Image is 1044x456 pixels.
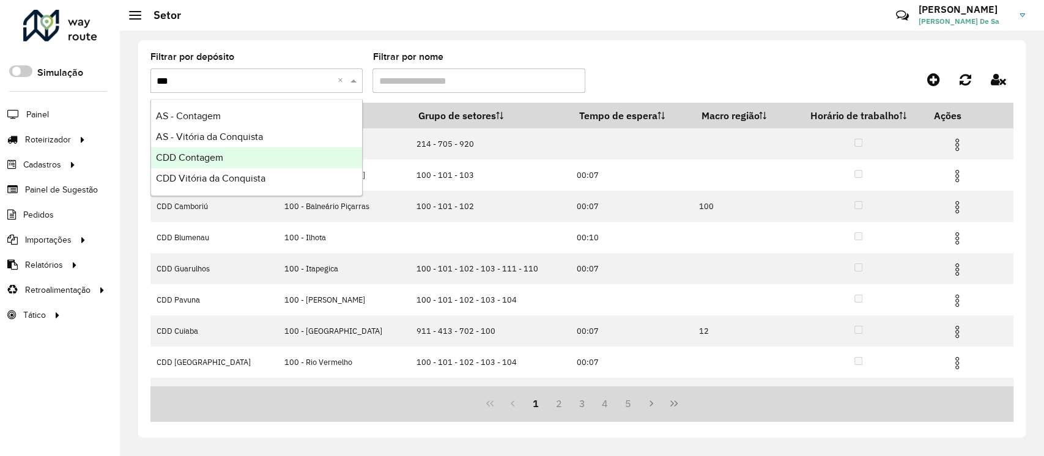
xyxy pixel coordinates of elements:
span: Clear all [337,73,347,88]
td: CDD Pavuna [150,284,278,315]
label: Simulação [37,65,83,80]
span: Tático [23,309,46,322]
td: 00:07 [571,160,693,191]
td: CDD Blumenau [150,222,278,253]
td: CDD Cuiaba [150,315,278,347]
td: 100 - 101 - 103 [410,160,571,191]
span: AS - Vitória da Conquista [156,131,263,142]
td: 100 - [PERSON_NAME] [278,284,410,315]
td: 00:07 [571,253,693,284]
td: 00:07 [571,191,693,222]
th: Horário de trabalho [791,103,925,128]
td: 911 - 413 - 702 - 100 [410,315,571,347]
th: Macro região [693,103,791,128]
button: 5 [616,392,640,415]
th: Tempo de espera [571,103,693,128]
td: 101 - Águas Claras [278,378,410,409]
button: 2 [547,392,571,415]
td: 00:10 [571,222,693,253]
td: 214 - 705 - 920 [410,128,571,160]
button: 3 [571,392,594,415]
button: 4 [593,392,616,415]
a: Contato Rápido [889,2,916,29]
td: 100 - Rio Vermelho [278,347,410,378]
td: 101 - 102 - 103 - 104 - 105 -106 [410,378,571,409]
span: CDD Vitória da Conquista [156,173,265,183]
label: Filtrar por nome [372,50,443,64]
span: Painel de Sugestão [25,183,98,196]
td: CDD [GEOGRAPHIC_DATA] [150,378,278,409]
span: CDD Contagem [156,152,223,163]
td: 100 - Ilhota [278,222,410,253]
td: 100 - Balneário Piçarras [278,191,410,222]
label: Filtrar por depósito [150,50,234,64]
span: Importações [25,234,72,246]
td: 100 - [GEOGRAPHIC_DATA] [278,315,410,347]
span: Roteirizador [25,133,71,146]
td: 00:07 [571,347,693,378]
td: 12 [693,315,791,347]
td: CDD Guarulhos [150,253,278,284]
span: Pedidos [23,208,54,221]
button: Next Page [640,392,663,415]
td: 00:07 [571,315,693,347]
td: 100 [693,191,791,222]
td: CDD Camboriú [150,191,278,222]
h2: Setor [141,9,181,22]
td: 00:07 [571,378,693,409]
h3: [PERSON_NAME] [919,4,1010,15]
button: Last Page [662,392,686,415]
span: Relatórios [25,259,63,271]
span: Retroalimentação [25,284,91,296]
td: 100 - Itapegica [278,253,410,284]
span: [PERSON_NAME] De Sa [919,16,1010,27]
span: AS - Contagem [156,111,221,121]
span: Painel [26,108,49,121]
td: 100 - 101 - 102 - 103 - 111 - 110 [410,253,571,284]
td: 100 - 101 - 102 [410,191,571,222]
th: Grupo de setores [410,103,571,128]
th: Ações [925,103,999,128]
button: 1 [524,392,547,415]
ng-dropdown-panel: Options list [150,99,363,196]
td: 100 - 101 - 102 - 103 - 104 [410,347,571,378]
span: Cadastros [23,158,61,171]
td: CDD [GEOGRAPHIC_DATA] [150,347,278,378]
td: 100 - 101 - 102 - 103 - 104 [410,284,571,315]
